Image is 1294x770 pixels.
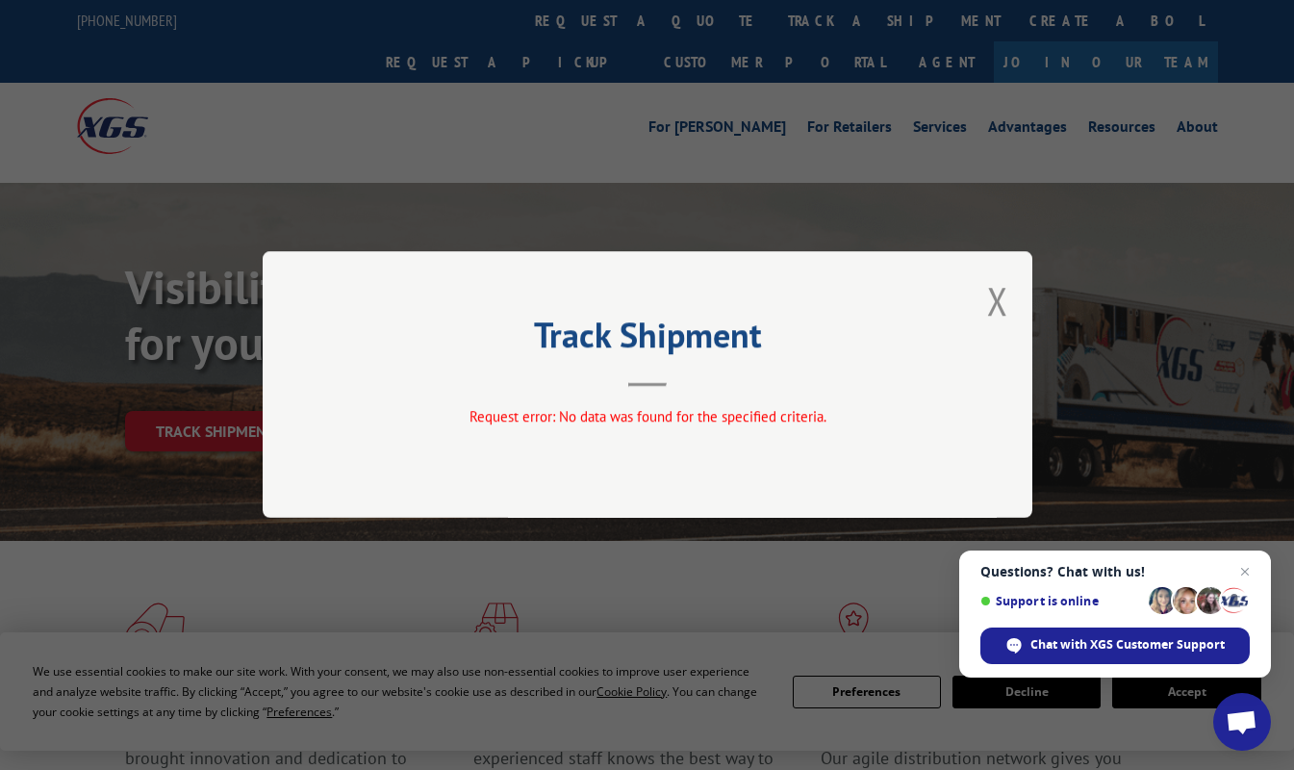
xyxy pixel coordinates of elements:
[359,321,936,358] h2: Track Shipment
[987,275,1008,326] button: Close modal
[1213,693,1271,751] div: Open chat
[980,628,1250,664] div: Chat with XGS Customer Support
[1030,636,1225,654] span: Chat with XGS Customer Support
[980,594,1142,608] span: Support is online
[1233,560,1256,583] span: Close chat
[469,408,825,426] span: Request error: No data was found for the specified criteria.
[980,564,1250,579] span: Questions? Chat with us!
